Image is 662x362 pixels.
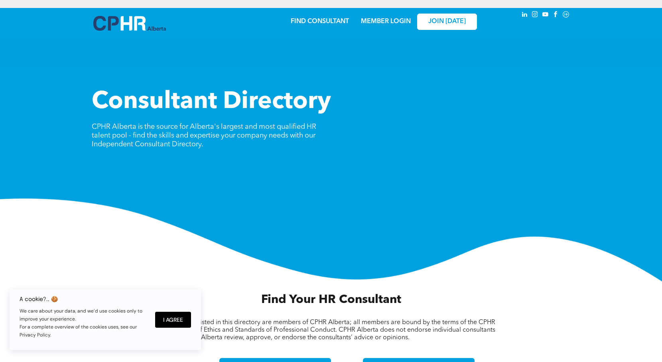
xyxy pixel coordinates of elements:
[155,312,191,328] button: I Agree
[261,294,401,306] span: Find Your HR Consultant
[562,10,570,21] a: Social network
[530,10,539,21] a: instagram
[20,307,147,339] p: We care about your data, and we’d use cookies only to improve your experience. For a complete ove...
[291,18,349,25] a: FIND CONSULTANT
[551,10,560,21] a: facebook
[417,14,477,30] a: JOIN [DATE]
[20,296,147,302] h6: A cookie?.. 🍪
[155,319,495,341] span: All consultants listed in this directory are members of CPHR Alberta; all members are bound by th...
[428,18,466,26] span: JOIN [DATE]
[361,18,411,25] a: MEMBER LOGIN
[541,10,550,21] a: youtube
[93,16,166,31] img: A blue and white logo for cp alberta
[92,123,316,148] span: CPHR Alberta is the source for Alberta's largest and most qualified HR talent pool - find the ski...
[520,10,529,21] a: linkedin
[92,90,331,114] span: Consultant Directory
